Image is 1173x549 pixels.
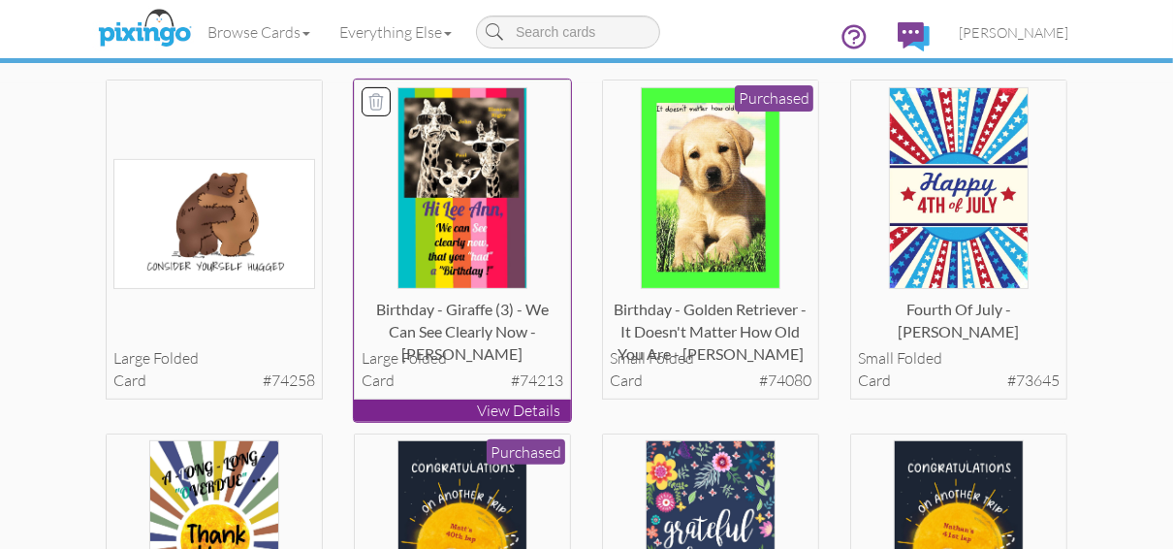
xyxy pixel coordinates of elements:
div: Purchased [735,85,813,112]
div: card [113,370,316,392]
span: folded [153,348,199,368]
div: card [858,370,1061,392]
img: 133986-1-1753133351914-bc8ec7a2dde6605e-qa.jpg [889,87,1029,290]
div: Birthday - Golden Retriever - it doesn't matter how old you are - [PERSON_NAME] [610,299,812,338]
span: #73645 [1007,370,1060,392]
span: folded [401,348,447,368]
div: card [610,370,812,392]
div: Purchased [487,439,565,466]
span: folded [649,348,694,368]
img: comments.svg [898,22,930,51]
span: #74213 [511,370,563,392]
p: View Details [354,400,571,422]
input: Search cards [476,16,660,48]
div: Fourth of July - [PERSON_NAME] [858,299,1061,338]
span: [PERSON_NAME] [959,24,1068,41]
a: Browse Cards [193,8,325,56]
span: small [858,348,894,368]
img: 134165-1-1753817424415-b263ecd7a6efb048-qa.jpg [113,159,316,290]
span: #74080 [759,370,811,392]
div: card [362,370,564,392]
a: [PERSON_NAME] [944,8,1083,57]
div: Birthday - Giraffe (3) - we can see clearly now - [PERSON_NAME] [362,299,564,338]
a: Everything Else [325,8,466,56]
img: 133871-1-1752906011784-09e7255712abff6b-qa.jpg [641,87,780,290]
img: pixingo logo [93,5,196,53]
span: #74258 [263,370,315,392]
span: large [362,348,398,368]
span: large [113,348,150,368]
img: 134068-1-1753580718228-554ad088b54b08ea-qa.jpg [397,87,528,290]
span: small [610,348,646,368]
span: folded [897,348,942,368]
